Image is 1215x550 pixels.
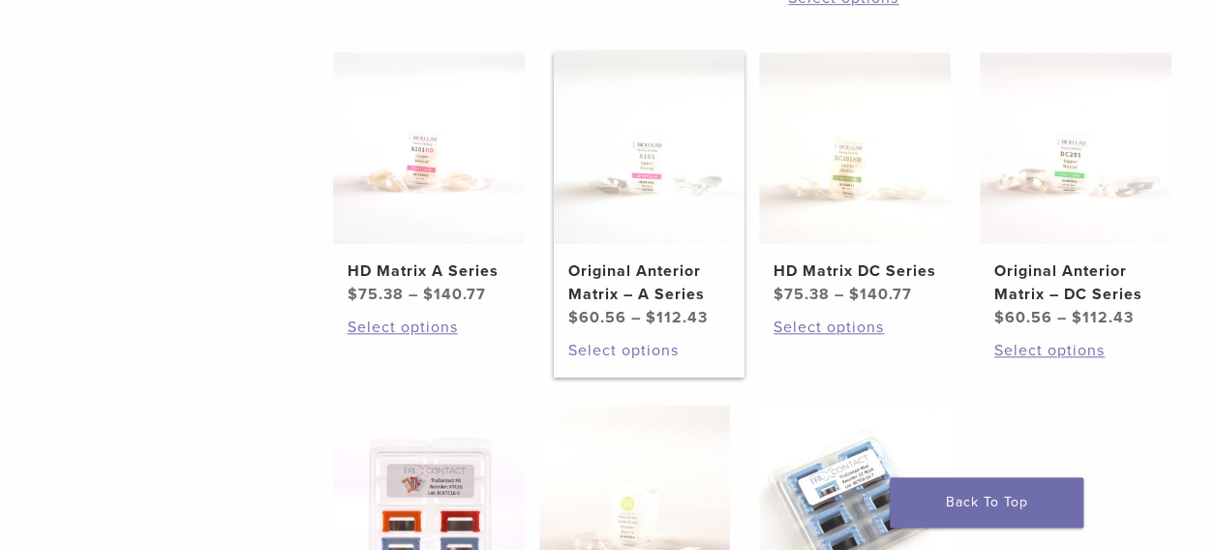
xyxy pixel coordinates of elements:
[567,260,730,306] h2: Original Anterior Matrix – A Series
[994,308,1005,327] span: $
[333,52,525,306] a: HD Matrix A SeriesHD Matrix A Series
[423,285,486,304] bdi: 140.77
[567,308,578,327] span: $
[348,316,510,339] a: Select options for “HD Matrix A Series”
[348,285,358,304] span: $
[774,260,936,283] h2: HD Matrix DC Series
[980,52,1171,244] img: Original Anterior Matrix - DC Series
[994,308,1052,327] bdi: 60.56
[423,285,434,304] span: $
[1072,308,1082,327] span: $
[554,52,745,329] a: Original Anterior Matrix - A SeriesOriginal Anterior Matrix – A Series
[348,260,510,283] h2: HD Matrix A Series
[890,477,1083,528] a: Back To Top
[630,308,640,327] span: –
[994,339,1157,362] a: Select options for “Original Anterior Matrix - DC Series”
[1072,308,1134,327] bdi: 112.43
[994,260,1157,306] h2: Original Anterior Matrix – DC Series
[835,285,844,304] span: –
[645,308,707,327] bdi: 112.43
[774,285,830,304] bdi: 75.38
[1057,308,1067,327] span: –
[774,316,936,339] a: Select options for “HD Matrix DC Series”
[348,285,404,304] bdi: 75.38
[759,52,951,244] img: HD Matrix DC Series
[645,308,655,327] span: $
[774,285,784,304] span: $
[333,52,525,244] img: HD Matrix A Series
[849,285,860,304] span: $
[759,52,951,306] a: HD Matrix DC SeriesHD Matrix DC Series
[980,52,1171,329] a: Original Anterior Matrix - DC SeriesOriginal Anterior Matrix – DC Series
[849,285,912,304] bdi: 140.77
[409,285,418,304] span: –
[554,52,745,244] img: Original Anterior Matrix - A Series
[567,308,625,327] bdi: 60.56
[567,339,730,362] a: Select options for “Original Anterior Matrix - A Series”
